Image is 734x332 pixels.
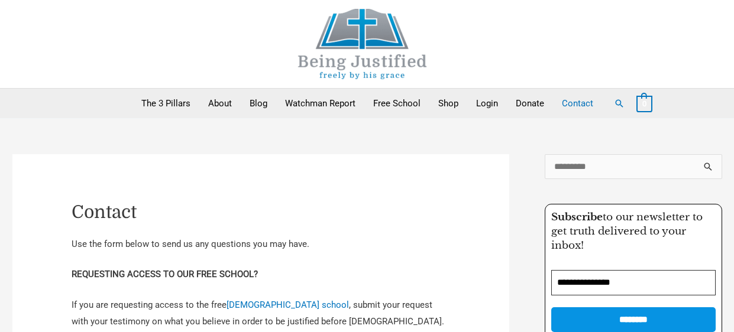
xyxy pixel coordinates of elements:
a: About [199,89,241,118]
a: The 3 Pillars [132,89,199,118]
a: Donate [507,89,553,118]
p: Use the form below to send us any questions you may have. [72,236,450,253]
strong: REQUESTING ACCESS TO OUR FREE SCHOOL? [72,269,258,279]
a: Search button [614,98,625,109]
img: Being Justified [274,9,451,79]
a: Blog [241,89,276,118]
a: View Shopping Cart, empty [636,98,652,109]
nav: Primary Site Navigation [132,89,602,118]
span: 0 [642,99,646,108]
strong: Subscribe [551,211,603,223]
a: Watchman Report [276,89,364,118]
a: Free School [364,89,429,118]
a: Login [467,89,507,118]
input: Email Address * [551,270,716,295]
a: [DEMOGRAPHIC_DATA] school [227,300,349,310]
a: Shop [429,89,467,118]
h1: Contact [72,201,450,223]
span: to our newsletter to get truth delivered to your inbox! [551,211,703,252]
a: Contact [553,89,602,118]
